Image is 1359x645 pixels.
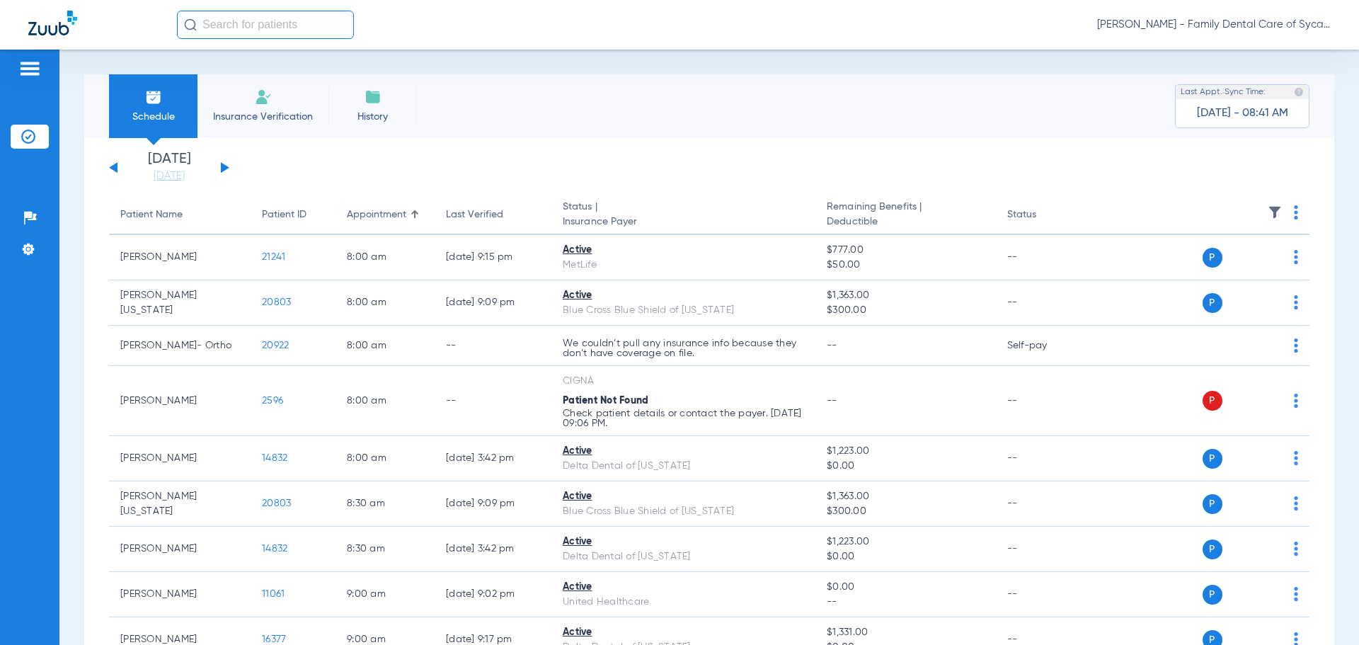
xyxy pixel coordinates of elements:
img: group-dot-blue.svg [1294,451,1298,465]
td: [DATE] 9:02 PM [435,572,551,617]
td: [PERSON_NAME] [109,436,251,481]
img: group-dot-blue.svg [1294,250,1298,264]
img: last sync help info [1294,87,1304,97]
span: $50.00 [827,258,984,273]
img: group-dot-blue.svg [1294,394,1298,408]
span: P [1203,540,1222,559]
span: P [1203,585,1222,605]
img: group-dot-blue.svg [1294,205,1298,219]
td: 8:00 AM [336,235,435,280]
td: 8:00 AM [336,436,435,481]
div: Active [563,625,804,640]
td: 8:00 AM [336,280,435,326]
th: Remaining Benefits | [815,195,995,235]
td: [PERSON_NAME] [109,366,251,436]
span: -- [827,396,837,406]
div: Blue Cross Blue Shield of [US_STATE] [563,504,804,519]
td: Self-pay [996,326,1091,366]
span: $1,223.00 [827,535,984,549]
span: [DATE] - 08:41 AM [1197,106,1288,120]
img: group-dot-blue.svg [1294,295,1298,309]
td: [PERSON_NAME]- Ortho [109,326,251,366]
td: [PERSON_NAME][US_STATE] [109,481,251,527]
span: P [1203,449,1222,469]
td: 9:00 AM [336,572,435,617]
td: [DATE] 9:09 PM [435,280,551,326]
span: Patient Not Found [563,396,648,406]
span: $777.00 [827,243,984,258]
td: [DATE] 3:42 PM [435,436,551,481]
span: History [339,110,406,124]
span: Schedule [120,110,187,124]
td: [DATE] 9:09 PM [435,481,551,527]
img: Schedule [145,89,162,105]
th: Status [996,195,1091,235]
span: Deductible [827,215,984,229]
span: 20922 [262,341,289,350]
img: group-dot-blue.svg [1294,542,1298,556]
div: Active [563,288,804,303]
div: Last Verified [446,207,540,222]
p: We couldn’t pull any insurance info because they don’t have coverage on file. [563,338,804,358]
img: hamburger-icon [18,60,41,77]
input: Search for patients [177,11,354,39]
span: P [1203,391,1222,411]
div: Last Verified [446,207,503,222]
span: $1,363.00 [827,489,984,504]
div: Delta Dental of [US_STATE] [563,459,804,474]
td: [PERSON_NAME] [109,572,251,617]
td: -- [996,572,1091,617]
td: -- [996,481,1091,527]
img: Search Icon [184,18,197,31]
span: P [1203,494,1222,514]
td: -- [996,436,1091,481]
span: 16377 [262,634,286,644]
img: History [365,89,382,105]
div: Active [563,580,804,595]
th: Status | [551,195,815,235]
td: -- [996,366,1091,436]
img: group-dot-blue.svg [1294,338,1298,353]
img: Manual Insurance Verification [255,89,272,105]
td: [PERSON_NAME] [109,235,251,280]
td: -- [996,527,1091,572]
td: [PERSON_NAME] [109,527,251,572]
span: -- [827,341,837,350]
div: Active [563,444,804,459]
td: -- [996,280,1091,326]
td: -- [996,235,1091,280]
span: $0.00 [827,549,984,564]
span: $0.00 [827,580,984,595]
span: 20803 [262,498,291,508]
td: 8:00 AM [336,326,435,366]
img: group-dot-blue.svg [1294,587,1298,601]
span: $1,223.00 [827,444,984,459]
div: Patient Name [120,207,183,222]
div: Appointment [347,207,423,222]
div: Appointment [347,207,406,222]
span: $300.00 [827,504,984,519]
td: 8:30 AM [336,481,435,527]
span: -- [827,595,984,610]
div: Patient Name [120,207,239,222]
span: Insurance Payer [563,215,804,229]
li: [DATE] [127,152,212,183]
span: $300.00 [827,303,984,318]
td: 8:00 AM [336,366,435,436]
a: [DATE] [127,169,212,183]
div: Blue Cross Blue Shield of [US_STATE] [563,303,804,318]
div: Patient ID [262,207,324,222]
td: -- [435,366,551,436]
span: P [1203,293,1222,313]
div: Active [563,535,804,549]
span: Insurance Verification [208,110,318,124]
div: Active [563,243,804,258]
td: 8:30 AM [336,527,435,572]
div: Patient ID [262,207,306,222]
span: 20803 [262,297,291,307]
td: [PERSON_NAME][US_STATE] [109,280,251,326]
td: [DATE] 9:15 PM [435,235,551,280]
div: Active [563,489,804,504]
div: Delta Dental of [US_STATE] [563,549,804,564]
span: P [1203,248,1222,268]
